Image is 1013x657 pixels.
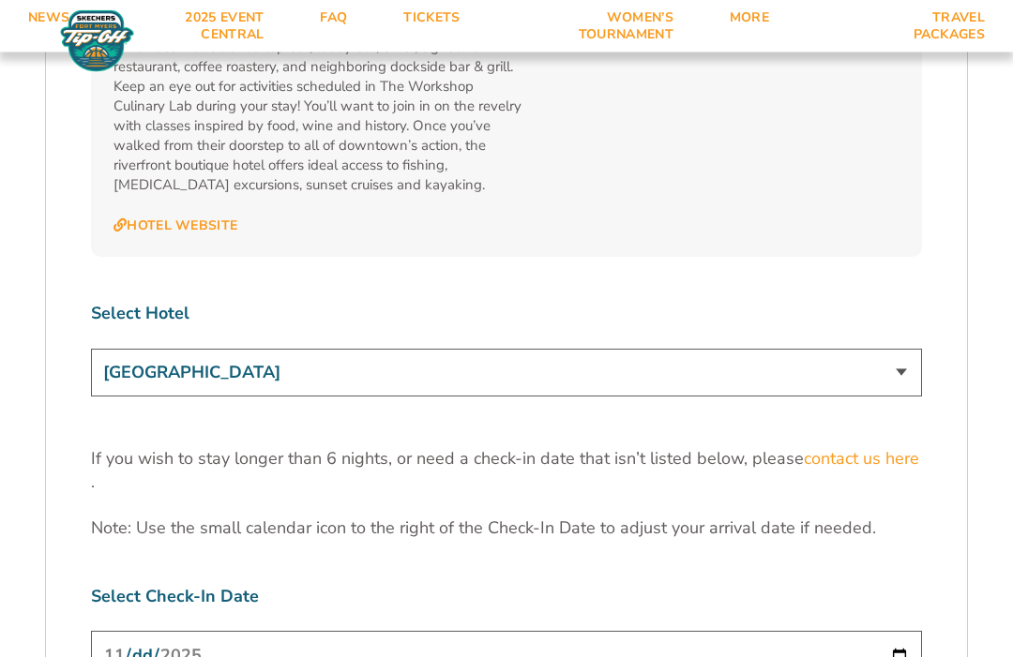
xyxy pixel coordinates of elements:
p: Note: Use the small calendar icon to the right of the Check-In Date to adjust your arrival date i... [91,517,922,541]
p: If you wish to stay longer than 6 nights, or need a check-in date that isn’t listed below, please . [91,448,922,495]
label: Select Hotel [91,303,922,326]
a: contact us here [804,448,919,471]
a: Hotel Website [113,218,237,235]
label: Select Check-In Date [91,586,922,609]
